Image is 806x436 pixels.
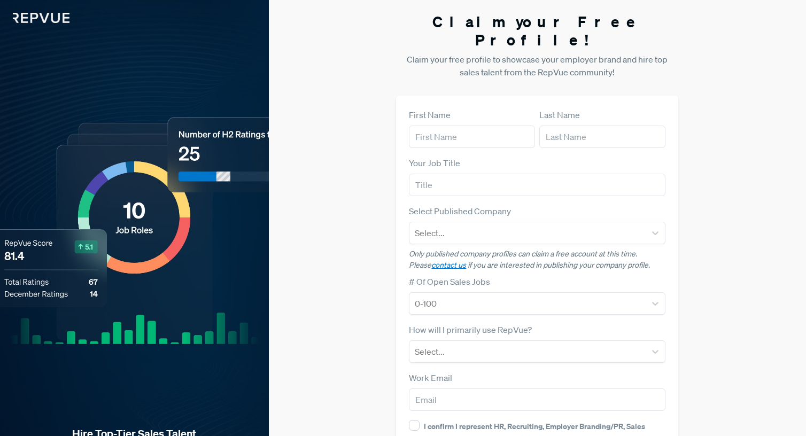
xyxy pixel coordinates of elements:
h3: Claim your Free Profile! [396,13,678,49]
label: First Name [409,108,451,121]
input: Title [409,174,665,196]
a: contact us [431,260,466,270]
input: Email [409,388,665,411]
input: Last Name [539,126,665,148]
p: Only published company profiles can claim a free account at this time. Please if you are interest... [409,248,665,271]
label: How will I primarily use RepVue? [409,323,532,336]
label: Work Email [409,371,452,384]
input: First Name [409,126,535,148]
label: Your Job Title [409,157,460,169]
label: # Of Open Sales Jobs [409,275,490,288]
p: Claim your free profile to showcase your employer brand and hire top sales talent from the RepVue... [396,53,678,79]
label: Last Name [539,108,580,121]
label: Select Published Company [409,205,511,217]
